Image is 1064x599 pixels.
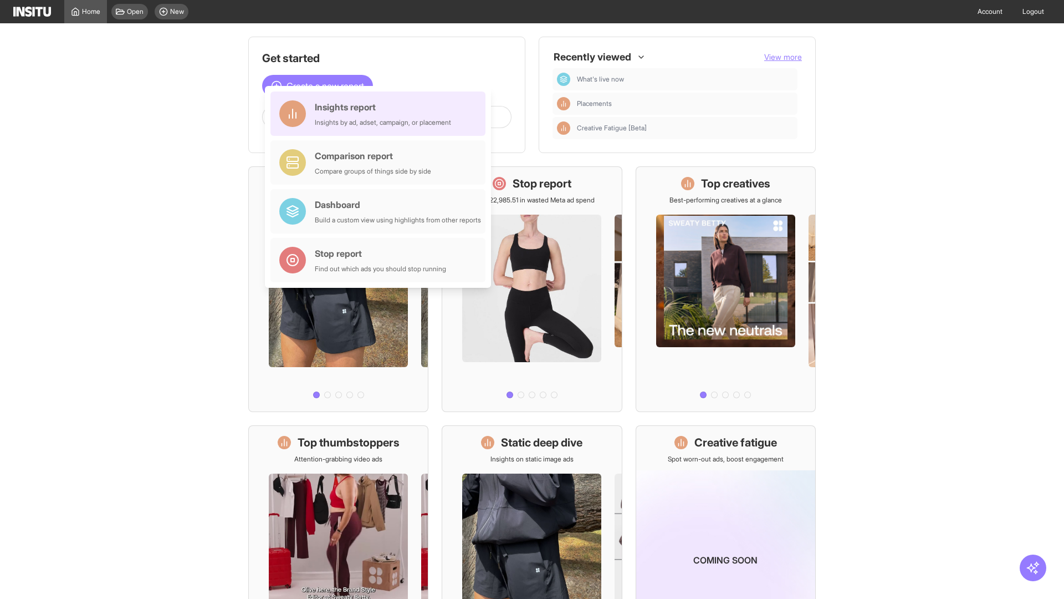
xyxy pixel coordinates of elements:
[13,7,51,17] img: Logo
[315,216,481,225] div: Build a custom view using highlights from other reports
[315,100,451,114] div: Insights report
[294,455,382,464] p: Attention-grabbing video ads
[490,455,574,464] p: Insights on static image ads
[577,75,793,84] span: What's live now
[764,52,802,63] button: View more
[577,124,793,133] span: Creative Fatigue [Beta]
[577,124,647,133] span: Creative Fatigue [Beta]
[577,75,624,84] span: What's live now
[577,99,612,108] span: Placements
[248,166,428,412] a: What's live nowSee all active ads instantly
[262,50,511,66] h1: Get started
[557,121,570,135] div: Insights
[557,73,570,86] div: Dashboard
[127,7,144,16] span: Open
[513,176,571,191] h1: Stop report
[701,176,770,191] h1: Top creatives
[636,166,816,412] a: Top creativesBest-performing creatives at a glance
[315,149,431,163] div: Comparison report
[315,198,481,211] div: Dashboard
[557,97,570,110] div: Insights
[287,79,364,93] span: Create a new report
[469,196,595,205] p: Save £22,985.51 in wasted Meta ad spend
[298,435,400,450] h1: Top thumbstoppers
[577,99,793,108] span: Placements
[764,52,802,62] span: View more
[442,166,622,412] a: Stop reportSave £22,985.51 in wasted Meta ad spend
[82,7,100,16] span: Home
[315,118,451,127] div: Insights by ad, adset, campaign, or placement
[170,7,184,16] span: New
[315,247,446,260] div: Stop report
[262,75,373,97] button: Create a new report
[315,265,446,273] div: Find out which ads you should stop running
[501,435,582,450] h1: Static deep dive
[669,196,782,205] p: Best-performing creatives at a glance
[315,167,431,176] div: Compare groups of things side by side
